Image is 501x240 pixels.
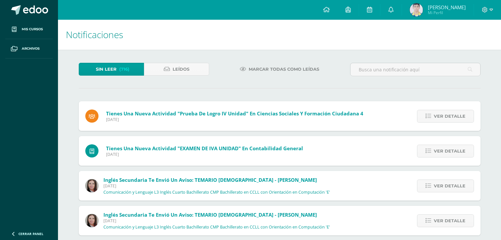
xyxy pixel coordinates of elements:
[103,218,330,224] span: [DATE]
[428,10,466,15] span: Mi Perfil
[22,46,40,51] span: Archivos
[103,177,317,183] span: Inglés Secundaria te envió un aviso: TEMARIO [DEMOGRAPHIC_DATA] - [PERSON_NAME]
[106,117,363,122] span: [DATE]
[18,231,43,236] span: Cerrar panel
[106,110,363,117] span: Tienes una nueva actividad "Prueba de Logro IV Unidad" En Ciencias Sociales y Formación Ciudadana 4
[103,211,317,218] span: Inglés Secundaria te envió un aviso: TEMARIO [DEMOGRAPHIC_DATA] - [PERSON_NAME]
[410,3,423,16] img: ca1fe795033613cb2690204dff233b72.png
[79,63,144,76] a: Sin leer(716)
[428,4,466,11] span: [PERSON_NAME]
[119,63,129,75] span: (716)
[85,214,98,227] img: 8af0450cf43d44e38c4a1497329761f3.png
[103,190,330,195] p: Comunicación y Lenguaje L3 Inglés Cuarto Bachillerato CMP Bachillerato en CCLL con Orientación en...
[106,145,303,152] span: Tienes una nueva actividad "EXAMEN DE IVA UNIDAD" En Contabilidad General
[434,145,465,157] span: Ver detalle
[173,63,189,75] span: Leídos
[96,63,117,75] span: Sin leer
[232,63,327,76] a: Marcar todas como leídas
[434,215,465,227] span: Ver detalle
[144,63,209,76] a: Leídos
[66,28,123,41] span: Notificaciones
[5,39,53,59] a: Archivos
[434,110,465,122] span: Ver detalle
[103,183,330,189] span: [DATE]
[434,180,465,192] span: Ver detalle
[85,179,98,192] img: 8af0450cf43d44e38c4a1497329761f3.png
[106,152,303,157] span: [DATE]
[103,225,330,230] p: Comunicación y Lenguaje L3 Inglés Cuarto Bachillerato CMP Bachillerato en CCLL con Orientación en...
[249,63,319,75] span: Marcar todas como leídas
[350,63,480,76] input: Busca una notificación aquí
[5,20,53,39] a: Mis cursos
[22,27,43,32] span: Mis cursos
